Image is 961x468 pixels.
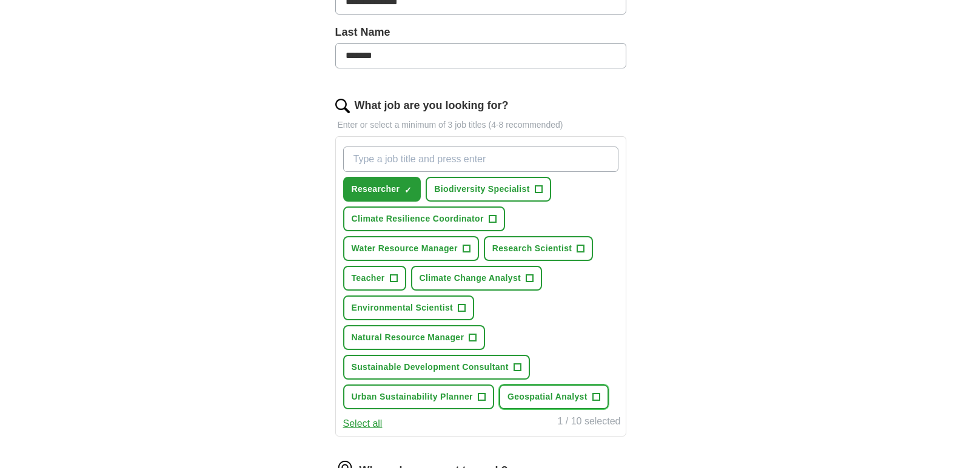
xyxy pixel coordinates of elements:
[352,391,473,403] span: Urban Sustainability Planner
[420,272,521,285] span: Climate Change Analyst
[352,242,458,255] span: Water Resource Manager
[355,97,509,114] label: What job are you looking for?
[492,242,572,255] span: Research Scientist
[411,266,542,291] button: Climate Change Analyst
[335,119,626,131] p: Enter or select a minimum of 3 job titles (4-8 recommended)
[352,183,400,196] span: Researcher
[343,417,383,431] button: Select all
[507,391,588,403] span: Geospatial Analyst
[484,236,594,261] button: Research Scientist
[343,266,406,291] button: Teacher
[434,183,529,196] span: Biodiversity Specialist
[335,24,626,41] label: Last Name
[343,384,494,409] button: Urban Sustainability Planner
[426,177,551,202] button: Biodiversity Specialist
[343,147,618,172] input: Type a job title and press enter
[343,177,421,202] button: Researcher✓
[499,384,609,409] button: Geospatial Analyst
[352,302,454,314] span: Environmental Scientist
[404,185,412,195] span: ✓
[352,331,464,344] span: Natural Resource Manager
[352,213,484,225] span: Climate Resilience Coordinator
[343,355,530,380] button: Sustainable Development Consultant
[352,272,385,285] span: Teacher
[557,414,620,431] div: 1 / 10 selected
[335,99,350,113] img: search.png
[343,206,505,231] button: Climate Resilience Coordinator
[343,236,479,261] button: Water Resource Manager
[352,361,509,374] span: Sustainable Development Consultant
[343,325,486,350] button: Natural Resource Manager
[343,295,475,320] button: Environmental Scientist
